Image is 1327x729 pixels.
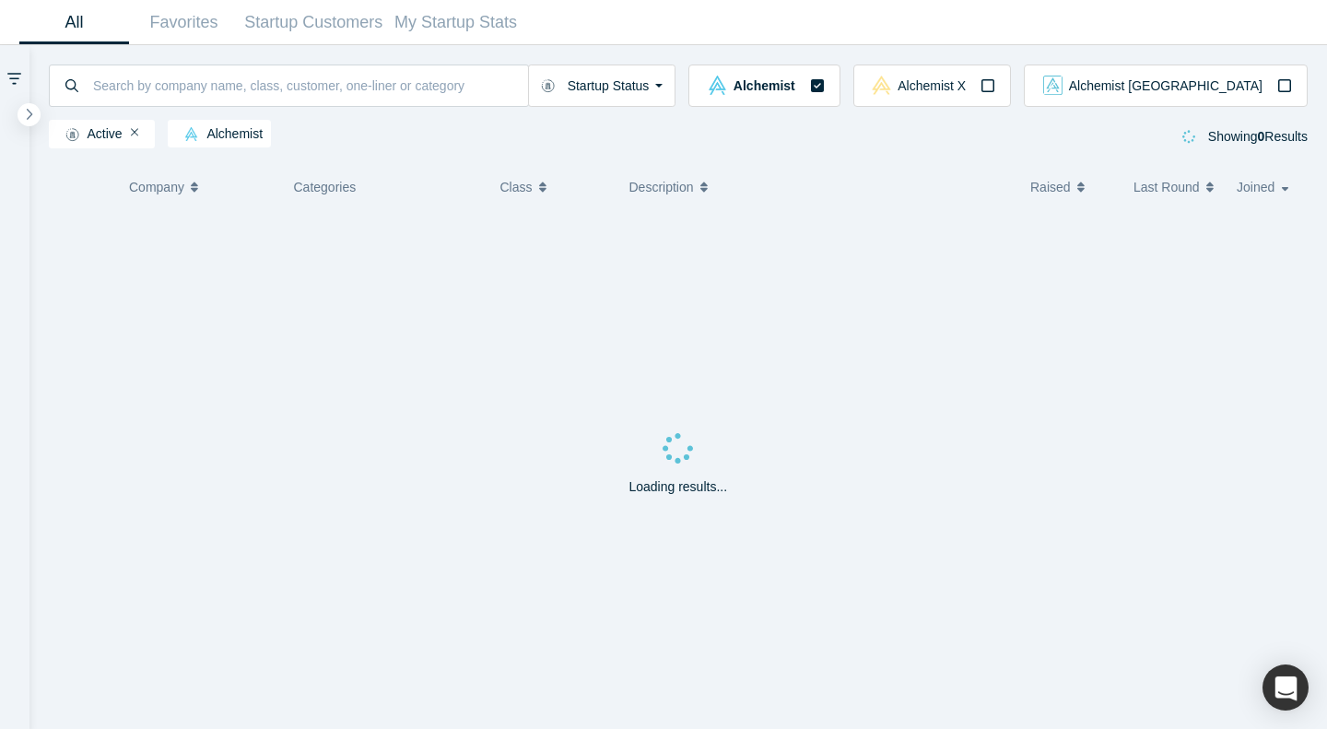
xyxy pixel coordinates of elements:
[239,1,389,44] a: Startup Customers
[1237,168,1295,206] button: Joined
[176,127,263,142] span: Alchemist
[1043,76,1063,95] img: alchemist_aj Vault Logo
[184,127,198,141] img: alchemist Vault Logo
[1133,168,1217,206] button: Last Round
[541,78,555,93] img: Startup status
[629,168,694,206] span: Description
[91,64,528,107] input: Search by company name, class, customer, one-liner or category
[853,65,1011,107] button: alchemistx Vault LogoAlchemist X
[129,168,264,206] button: Company
[129,1,239,44] a: Favorites
[129,168,184,206] span: Company
[708,76,727,95] img: alchemist Vault Logo
[19,1,129,44] a: All
[1208,129,1308,144] span: Showing Results
[1030,168,1114,206] button: Raised
[500,168,601,206] button: Class
[734,79,795,92] span: Alchemist
[688,65,840,107] button: alchemist Vault LogoAlchemist
[1133,168,1200,206] span: Last Round
[629,168,1012,206] button: Description
[294,180,357,194] span: Categories
[1030,168,1071,206] span: Raised
[1069,79,1262,92] span: Alchemist [GEOGRAPHIC_DATA]
[872,76,891,95] img: alchemistx Vault Logo
[65,127,79,142] img: Startup status
[528,65,676,107] button: Startup Status
[628,477,727,497] p: Loading results...
[131,126,139,139] button: Remove Filter
[57,127,123,142] span: Active
[1237,168,1274,206] span: Joined
[898,79,966,92] span: Alchemist X
[1258,129,1265,144] strong: 0
[389,1,523,44] a: My Startup Stats
[1024,65,1308,107] button: alchemist_aj Vault LogoAlchemist [GEOGRAPHIC_DATA]
[500,168,533,206] span: Class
